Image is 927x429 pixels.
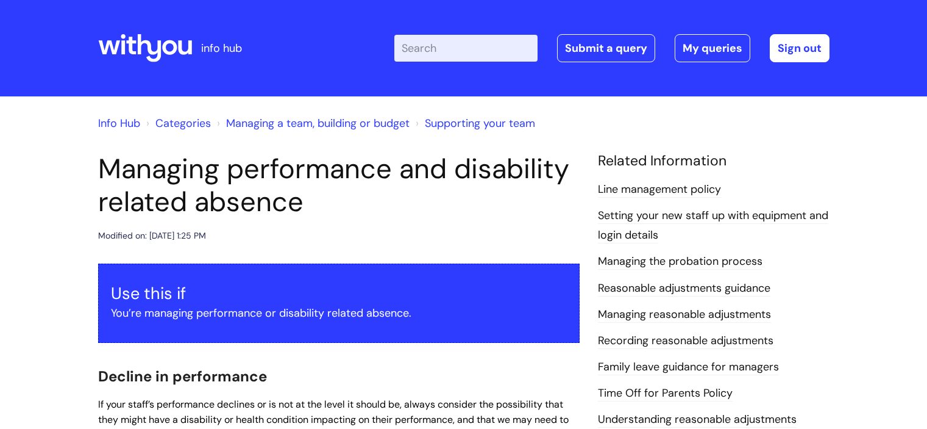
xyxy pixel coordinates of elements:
[770,34,829,62] a: Sign out
[557,34,655,62] a: Submit a query
[111,303,567,323] p: You’re managing performance or disability related absence.
[394,34,829,62] div: | -
[214,114,410,133] li: Managing a team, building or budget
[675,34,750,62] a: My queries
[598,208,828,243] a: Setting your new staff up with equipment and login details
[598,281,770,297] a: Reasonable adjustments guidance
[598,359,779,375] a: Family leave guidance for managers
[425,116,535,131] a: Supporting your team
[98,228,206,243] div: Modified on: [DATE] 1:25 PM
[111,284,567,303] h3: Use this if
[226,116,410,131] a: Managing a team, building or budget
[98,153,580,218] h1: Managing performance and disability related absence
[394,35,538,62] input: Search
[598,153,829,170] h4: Related Information
[598,386,733,402] a: Time Off for Parents Policy
[598,333,773,349] a: Recording reasonable adjustments
[143,114,211,133] li: Solution home
[155,116,211,131] a: Categories
[98,367,267,386] span: Decline in performance
[598,254,762,270] a: Managing the probation process
[413,114,535,133] li: Supporting your team
[598,307,771,323] a: Managing reasonable adjustments
[98,116,140,131] a: Info Hub
[598,182,721,198] a: Line management policy
[598,412,797,428] a: Understanding reasonable adjustments
[201,38,242,58] p: info hub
